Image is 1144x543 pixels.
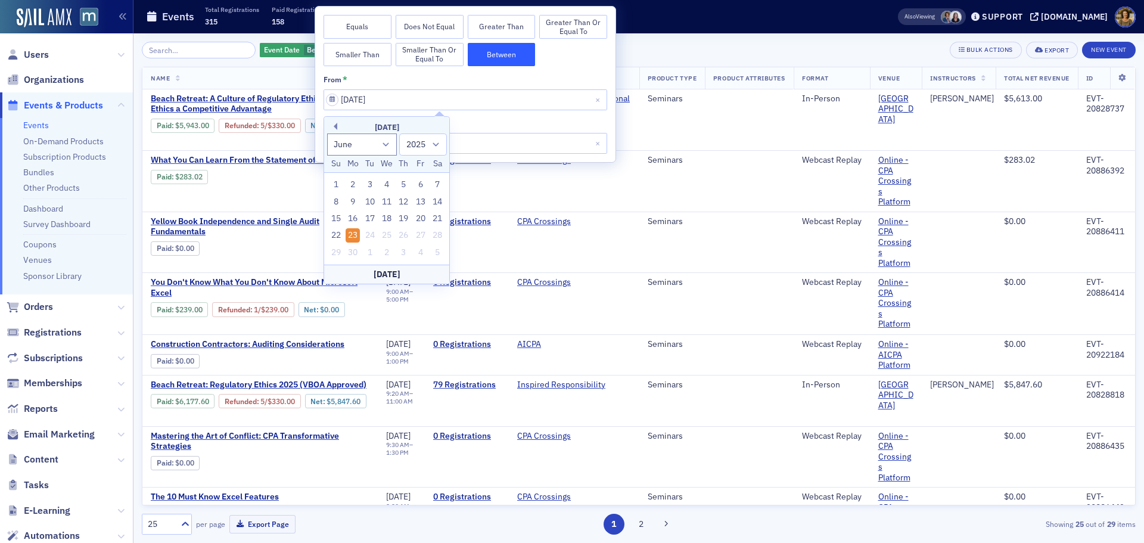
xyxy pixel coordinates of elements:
[713,74,785,82] span: Product Attributes
[218,305,254,314] span: :
[23,136,104,147] a: On-Demand Products
[7,326,82,339] a: Registrations
[17,8,71,27] img: SailAMX
[151,74,170,82] span: Name
[802,380,862,390] div: In-Person
[414,246,428,260] div: Not available Friday, July 4th, 2025
[225,121,257,130] a: Refunded
[397,157,411,171] div: Th
[272,5,325,14] p: Paid Registrations
[175,172,203,181] span: $283.02
[219,119,300,133] div: Refunded: 92 - $594300
[299,302,345,317] div: Net: $0
[802,431,862,442] div: Webcast Replay
[329,212,343,226] div: Choose Sunday, June 15th, 2025
[175,305,203,314] span: $239.00
[386,390,416,405] div: –
[346,195,360,209] div: Choose Monday, June 9th, 2025
[517,339,592,350] span: AICPA
[878,216,914,269] a: Online - CPA Crossings Platform
[7,428,95,441] a: Email Marketing
[1044,47,1069,54] div: Export
[218,305,250,314] a: Refunded
[930,380,994,390] a: [PERSON_NAME]
[157,172,172,181] a: Paid
[414,178,428,192] div: Choose Friday, June 6th, 2025
[414,195,428,209] div: Choose Friday, June 13th, 2025
[878,431,914,483] a: Online - CPA Crossings Platform
[157,121,172,130] a: Paid
[329,178,343,192] div: Choose Sunday, June 1st, 2025
[346,228,360,243] div: Choose Monday, June 23rd, 2025
[24,352,83,365] span: Subscriptions
[386,440,409,449] time: 9:30 AM
[386,441,416,457] div: –
[346,178,360,192] div: Choose Monday, June 2nd, 2025
[430,246,444,260] div: Not available Saturday, July 5th, 2025
[380,178,394,192] div: Choose Wednesday, June 4th, 2025
[307,45,339,54] span: Between :
[904,13,935,21] span: Viewing
[329,246,343,260] div: Not available Sunday, June 29th, 2025
[24,377,82,390] span: Memberships
[151,277,369,298] a: You Don't Know What You Don't Know About Microsoft Excel
[878,277,914,330] a: Online - CPA Crossings Platform
[386,357,409,365] time: 1:00 PM
[157,305,175,314] span: :
[517,216,592,227] span: CPA Crossings
[386,491,411,502] span: [DATE]
[591,89,607,110] button: Close
[380,212,394,226] div: Choose Wednesday, June 18th, 2025
[396,43,464,67] button: Smaller Than or Equal To
[1030,13,1112,21] button: [DOMAIN_NAME]
[648,216,697,227] div: Seminars
[517,216,571,227] a: CPA Crossings
[517,492,571,502] a: CPA Crossings
[7,352,83,365] a: Subscriptions
[950,42,1022,58] button: Bulk Actions
[648,492,697,502] div: Seminars
[71,8,98,28] a: View Homepage
[324,89,607,110] input: MM/DD/YYYY
[1026,42,1078,58] button: Export
[949,11,962,23] span: Kelly Brown
[941,11,953,23] span: Chris Dougherty
[878,339,914,371] a: Online - AICPA Platform
[1086,431,1127,452] div: EVT-20886435
[363,178,377,192] div: Choose Tuesday, June 3rd, 2025
[397,212,411,226] div: Choose Thursday, June 19th, 2025
[151,354,200,368] div: Paid: 0 - $0
[324,265,449,284] div: [DATE]
[157,121,175,130] span: :
[517,277,592,288] span: CPA Crossings
[264,45,300,54] span: Event Date
[151,155,361,166] a: What You Can Learn From the Statement of Cash Flows
[329,157,343,171] div: Su
[23,271,82,281] a: Sponsor Library
[386,502,416,518] div: –
[1082,42,1136,58] button: New Event
[157,397,175,406] span: :
[604,514,624,535] button: 1
[430,212,444,226] div: Choose Saturday, June 21st, 2025
[802,339,862,350] div: Webcast Replay
[930,94,994,104] a: [PERSON_NAME]
[329,228,343,243] div: Choose Sunday, June 22nd, 2025
[23,151,106,162] a: Subscription Products
[7,377,82,390] a: Memberships
[24,479,49,492] span: Tasks
[1086,492,1127,513] div: EVT-20886442
[433,431,500,442] a: 0 Registrations
[327,397,360,406] span: $5,847.60
[23,120,49,131] a: Events
[1086,277,1127,298] div: EVT-20886414
[1086,216,1127,237] div: EVT-20886411
[414,228,428,243] div: Not available Friday, June 27th, 2025
[1105,519,1117,529] strong: 29
[330,123,337,130] button: Previous Month
[433,216,500,227] a: 0 Registrations
[157,244,175,253] span: :
[380,157,394,171] div: We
